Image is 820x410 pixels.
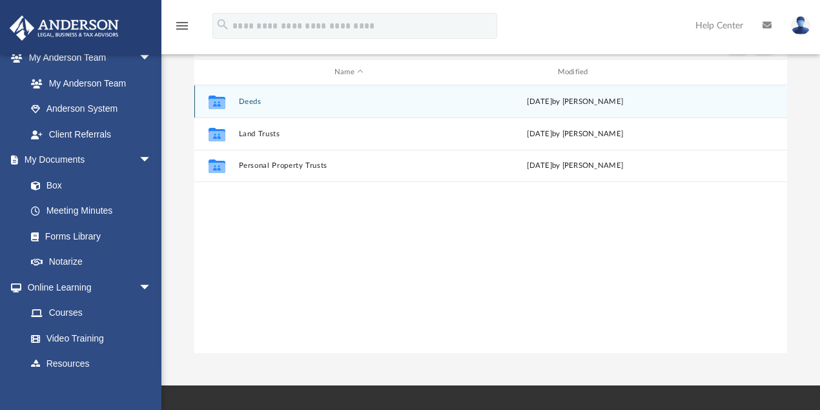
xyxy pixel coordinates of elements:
[464,67,685,78] div: Modified
[139,147,165,174] span: arrow_drop_down
[18,70,158,96] a: My Anderson Team
[139,45,165,72] span: arrow_drop_down
[239,130,460,138] button: Land Trusts
[465,96,686,108] div: [DATE] by [PERSON_NAME]
[238,67,459,78] div: Name
[18,121,165,147] a: Client Referrals
[174,18,190,34] i: menu
[465,128,686,140] div: by [PERSON_NAME]
[239,162,460,170] button: Personal Property Trusts
[18,198,165,224] a: Meeting Minutes
[791,16,810,35] img: User Pic
[9,45,165,71] a: My Anderson Teamarrow_drop_down
[465,161,686,172] div: [DATE] by [PERSON_NAME]
[216,17,230,32] i: search
[174,25,190,34] a: menu
[18,223,158,249] a: Forms Library
[691,67,781,78] div: id
[9,147,165,173] a: My Documentsarrow_drop_down
[9,274,165,300] a: Online Learningarrow_drop_down
[139,274,165,301] span: arrow_drop_down
[527,130,552,138] span: [DATE]
[18,325,158,351] a: Video Training
[200,67,232,78] div: id
[18,300,165,326] a: Courses
[18,172,158,198] a: Box
[6,15,123,41] img: Anderson Advisors Platinum Portal
[18,351,165,377] a: Resources
[239,97,460,106] button: Deeds
[194,85,787,353] div: grid
[18,249,165,275] a: Notarize
[18,96,165,122] a: Anderson System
